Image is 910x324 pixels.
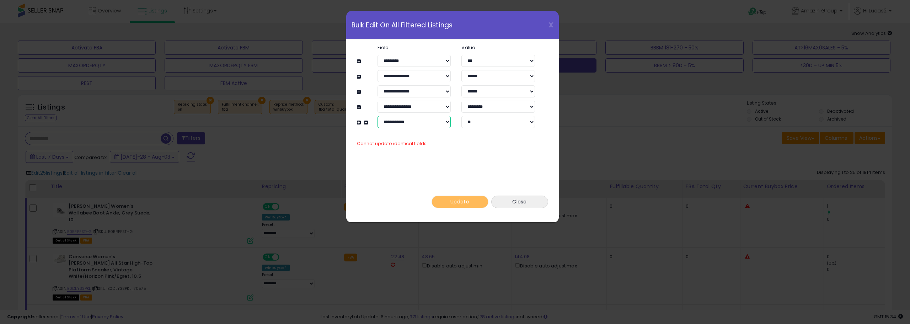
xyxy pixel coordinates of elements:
[456,45,540,50] label: Value
[357,140,427,147] span: Cannot update identical fields
[450,198,469,205] span: Update
[491,196,548,208] button: Close
[548,20,553,30] span: X
[352,22,453,28] span: Bulk Edit On All Filtered Listings
[372,45,456,50] label: Field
